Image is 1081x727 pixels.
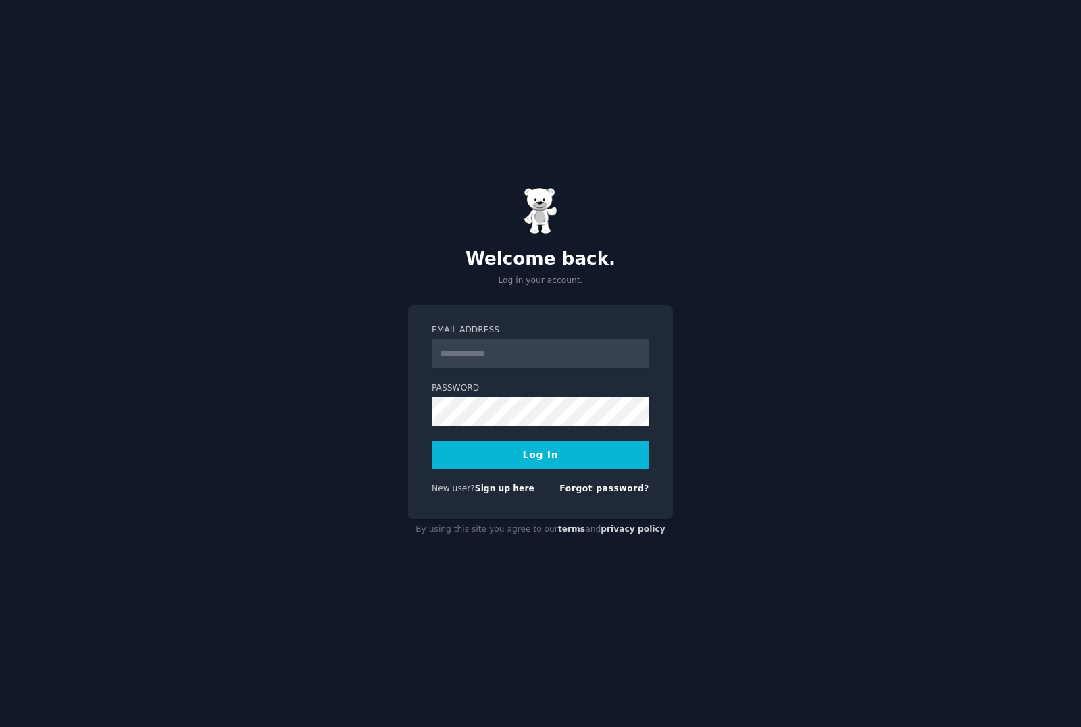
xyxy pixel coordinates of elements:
[408,275,673,287] p: Log in your account.
[432,441,649,469] button: Log In
[432,324,649,336] label: Email Address
[408,519,673,541] div: By using this site you agree to our and
[432,484,475,493] span: New user?
[558,524,585,534] a: terms
[408,249,673,270] h2: Welcome back.
[601,524,665,534] a: privacy policy
[432,382,649,395] label: Password
[475,484,534,493] a: Sign up here
[524,187,557,234] img: Gummy Bear
[559,484,649,493] a: Forgot password?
